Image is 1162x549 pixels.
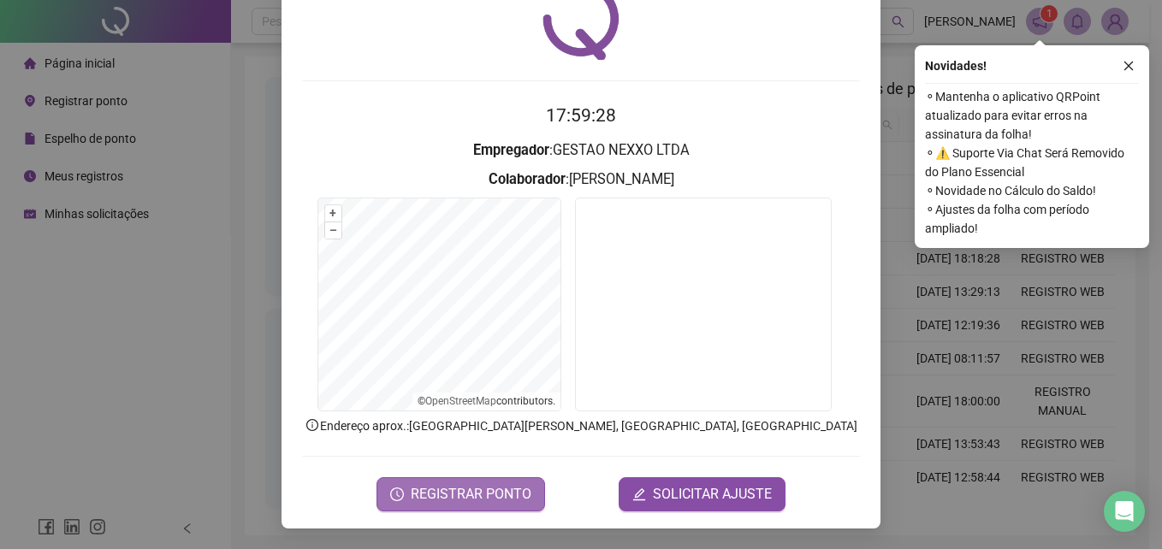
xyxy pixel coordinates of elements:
[305,417,320,433] span: info-circle
[925,200,1139,238] span: ⚬ Ajustes da folha com período ampliado!
[1104,491,1145,532] div: Open Intercom Messenger
[546,105,616,126] time: 17:59:28
[302,168,860,191] h3: : [PERSON_NAME]
[489,171,566,187] strong: Colaborador
[925,144,1139,181] span: ⚬ ⚠️ Suporte Via Chat Será Removido do Plano Essencial
[619,477,786,511] button: editSOLICITAR AJUSTE
[418,395,555,407] li: © contributors.
[473,142,549,158] strong: Empregador
[925,181,1139,200] span: ⚬ Novidade no Cálculo do Saldo!
[1123,60,1135,72] span: close
[925,87,1139,144] span: ⚬ Mantenha o aplicativo QRPoint atualizado para evitar erros na assinatura da folha!
[376,477,545,511] button: REGISTRAR PONTO
[632,487,646,501] span: edit
[302,416,860,435] p: Endereço aprox. : [GEOGRAPHIC_DATA][PERSON_NAME], [GEOGRAPHIC_DATA], [GEOGRAPHIC_DATA]
[325,205,341,221] button: +
[390,487,404,501] span: clock-circle
[325,222,341,239] button: –
[302,139,860,162] h3: : GESTAO NEXXO LTDA
[411,484,531,505] span: REGISTRAR PONTO
[653,484,772,505] span: SOLICITAR AJUSTE
[925,56,987,75] span: Novidades !
[425,395,496,407] a: OpenStreetMap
